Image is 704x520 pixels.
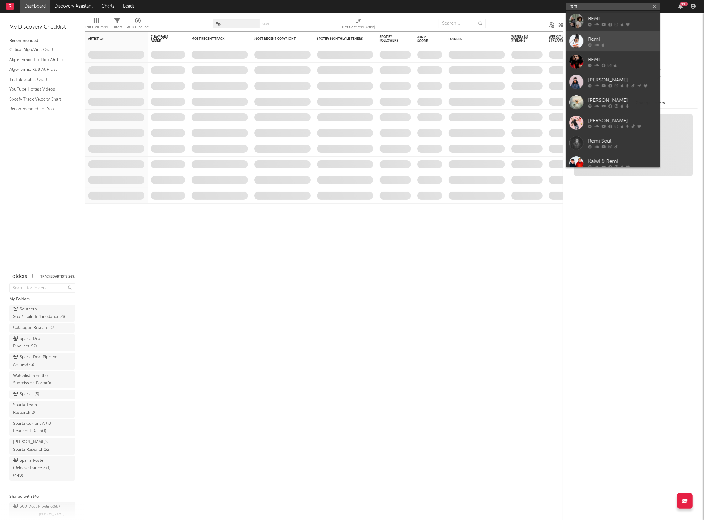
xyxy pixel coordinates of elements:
div: [PERSON_NAME]'s Sparta Research ( 52 ) [13,439,57,454]
div: Notifications (Artist) [342,23,375,31]
a: Sparta Roster (Released since 8/1)(449) [9,456,75,481]
div: Shared with Me [9,493,75,501]
a: Sparta Current Artist Reachout Dash(1) [9,419,75,436]
div: Folders [449,37,496,41]
div: 99 + [680,2,688,6]
div: 300 Deal Pipeline ( 59 ) [13,503,60,511]
div: REMI [588,15,657,23]
a: Critical Algo/Viral Chart [9,46,69,53]
div: REMI [588,56,657,63]
div: [PERSON_NAME] [588,117,657,124]
a: [PERSON_NAME] [566,72,660,92]
div: -- [656,74,698,82]
a: Kalwi & Remi [566,153,660,174]
div: [PERSON_NAME] [588,96,657,104]
div: Recommended [9,37,75,45]
div: Kalwi & Remi [588,158,657,165]
a: [PERSON_NAME] [566,92,660,112]
button: Tracked Artists(929) [40,275,75,278]
a: [PERSON_NAME]'s Sparta Research(52) [9,438,75,455]
div: Sparta Deal Pipeline Archive ( 83 ) [13,354,57,369]
a: Sparta Team Research(2) [9,401,75,418]
div: -- [656,66,698,74]
a: REMI [566,11,660,31]
div: Spotify Monthly Listeners [317,37,364,41]
div: Folders [9,273,27,280]
span: [PERSON_NAME] [39,511,64,518]
span: Weekly UK Streams [549,35,572,43]
a: [PERSON_NAME] [566,112,660,133]
span: 7-Day Fans Added [151,35,176,43]
a: YouTube Hottest Videos [9,86,69,93]
div: My Folders [9,296,75,303]
a: Remi Soul [566,133,660,153]
a: TikTok Global Chart [9,76,69,83]
a: Remi [566,31,660,51]
div: Watchlist from the Submission Form ( 0 ) [13,372,57,387]
a: Spotify Track Velocity Chart [9,96,69,103]
a: REMI [566,51,660,72]
div: A&R Pipeline [127,16,149,34]
div: Sparta Team Research ( 2 ) [13,402,57,417]
div: Filters [112,16,122,34]
div: Most Recent Copyright [254,37,301,41]
a: Southern Soul/Trailride/Linedance(28) [9,305,75,322]
span: Weekly US Streams [511,35,533,43]
div: Edit Columns [85,16,108,34]
div: Spotify Followers [380,35,402,43]
a: Sparta Deal Pipeline Archive(83) [9,353,75,370]
div: Sparta Deal Pipeline ( 197 ) [13,335,57,350]
div: A&R Pipeline [127,23,149,31]
a: Algorithmic R&B A&R List [9,66,69,73]
div: Remi Soul [588,137,657,145]
div: Notifications (Artist) [342,16,375,34]
div: Sparta Roster (Released since 8/1) ( 449 ) [13,457,57,480]
a: Watchlist from the Submission Form(0) [9,371,75,388]
a: 300 Deal Pipeline(59)[PERSON_NAME] [9,502,75,519]
button: Save [262,23,270,26]
a: Algorithmic Hip-Hop A&R List [9,56,69,63]
div: Sparta+ ( 5 ) [13,391,39,398]
button: 99+ [678,4,683,9]
div: [PERSON_NAME] [588,76,657,84]
a: Recommended For You [9,106,69,112]
a: Catalogue Research(7) [9,323,75,333]
div: Filters [112,23,122,31]
input: Search for folders... [9,283,75,293]
div: Sparta Current Artist Reachout Dash ( 1 ) [13,420,57,435]
div: Catalogue Research ( 7 ) [13,324,55,332]
div: Southern Soul/Trailride/Linedance ( 28 ) [13,306,66,321]
a: Sparta Deal Pipeline(197) [9,334,75,351]
a: Sparta+(5) [9,390,75,399]
div: Edit Columns [85,23,108,31]
input: Search... [439,19,486,28]
div: Most Recent Track [192,37,239,41]
div: My Discovery Checklist [9,23,75,31]
div: Remi [588,35,657,43]
div: Artist [88,37,135,41]
div: Jump Score [417,35,433,43]
input: Search for artists [566,3,660,10]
